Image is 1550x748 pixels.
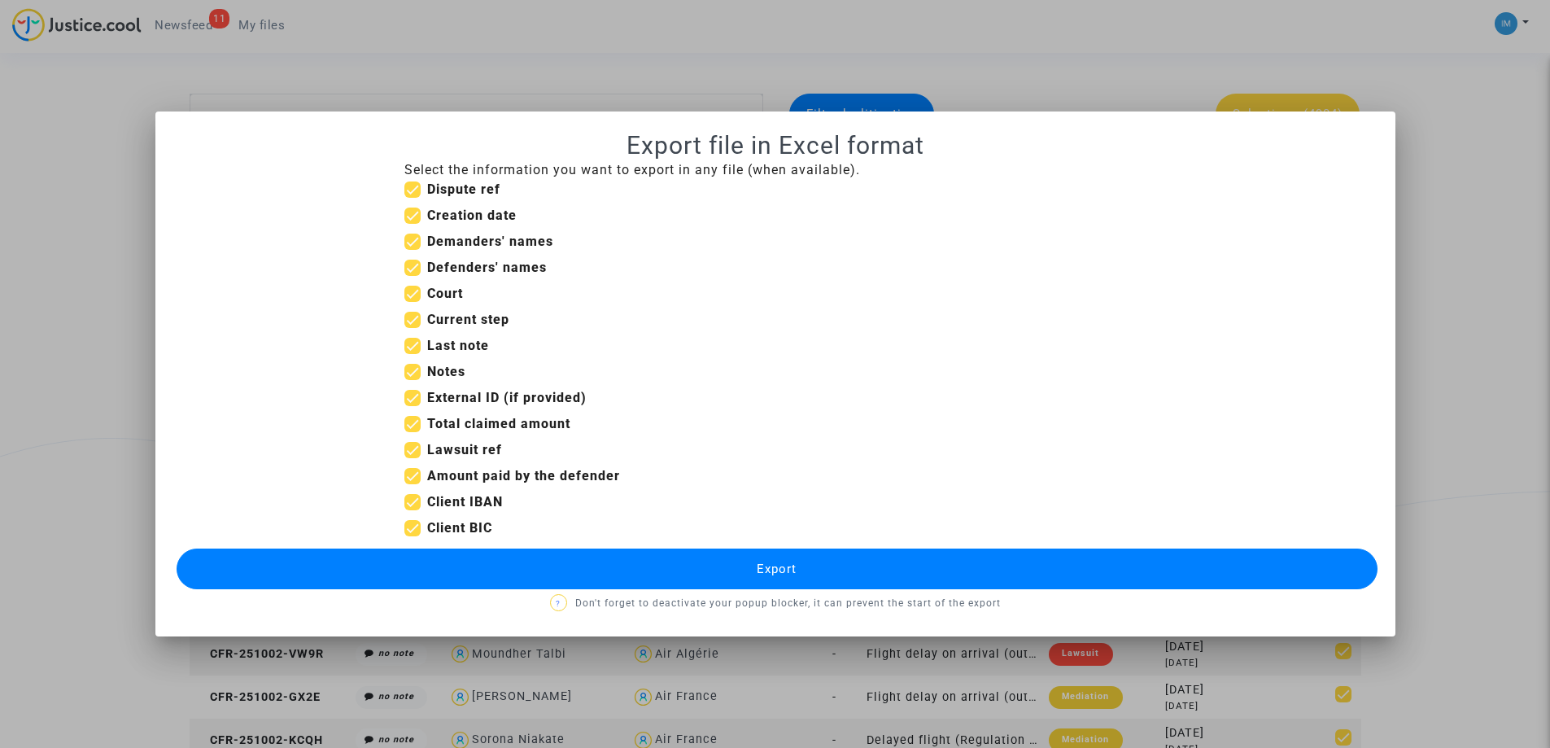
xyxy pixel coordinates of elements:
[757,562,797,576] span: Export
[427,364,465,379] b: Notes
[427,286,463,301] b: Court
[427,312,509,327] b: Current step
[175,131,1376,160] h1: Export file in Excel format
[427,234,553,249] b: Demanders' names
[427,390,587,405] b: External ID (if provided)
[427,208,517,223] b: Creation date
[427,468,620,483] b: Amount paid by the defender
[427,520,492,536] b: Client BIC
[427,416,570,431] b: Total claimed amount
[427,338,489,353] b: Last note
[175,593,1376,614] p: Don't forget to deactivate your popup blocker, it can prevent the start of the export
[427,494,503,510] b: Client IBAN
[556,599,561,608] span: ?
[427,442,502,457] b: Lawsuit ref
[404,162,860,177] span: Select the information you want to export in any file (when available).
[427,182,500,197] b: Dispute ref
[427,260,547,275] b: Defenders' names
[177,549,1378,589] button: Export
